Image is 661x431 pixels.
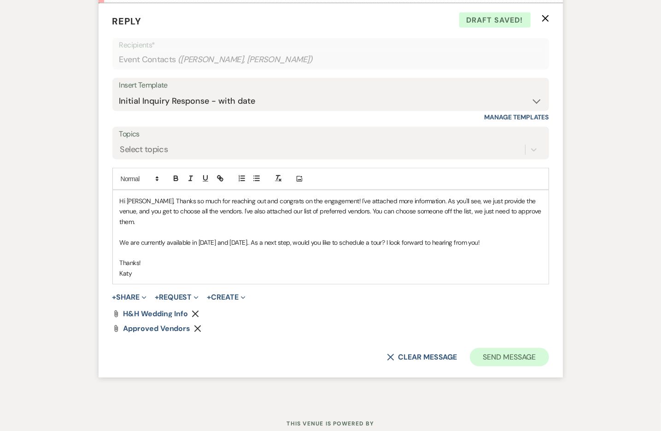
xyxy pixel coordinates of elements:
[123,325,191,332] a: Approved Vendors
[485,113,549,121] a: Manage Templates
[120,258,542,268] p: Thanks!
[112,294,147,301] button: Share
[112,294,117,301] span: +
[119,79,542,92] div: Insert Template
[459,12,531,28] span: Draft saved!
[120,268,542,278] p: Katy
[387,354,457,361] button: Clear message
[178,53,313,66] span: ( [PERSON_NAME], [PERSON_NAME] )
[207,294,211,301] span: +
[470,348,549,366] button: Send Message
[123,309,188,319] span: H&H Wedding Info
[123,324,191,333] span: Approved Vendors
[251,238,480,247] span: As a next step, would you like to schedule a tour? I look forward to hearing from you!
[120,143,168,156] div: Select topics
[120,196,542,227] p: Hi [PERSON_NAME], Thanks so much for reaching out and congrats on the engagement! I've attached m...
[123,310,188,318] a: H&H Wedding Info
[207,294,245,301] button: Create
[155,294,199,301] button: Request
[112,15,142,27] span: Reply
[119,128,542,141] label: Topics
[119,51,542,69] div: Event Contacts
[120,237,542,248] p: We are currently available in [DATE] and [DATE]..
[119,39,542,51] p: Recipients*
[155,294,159,301] span: +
